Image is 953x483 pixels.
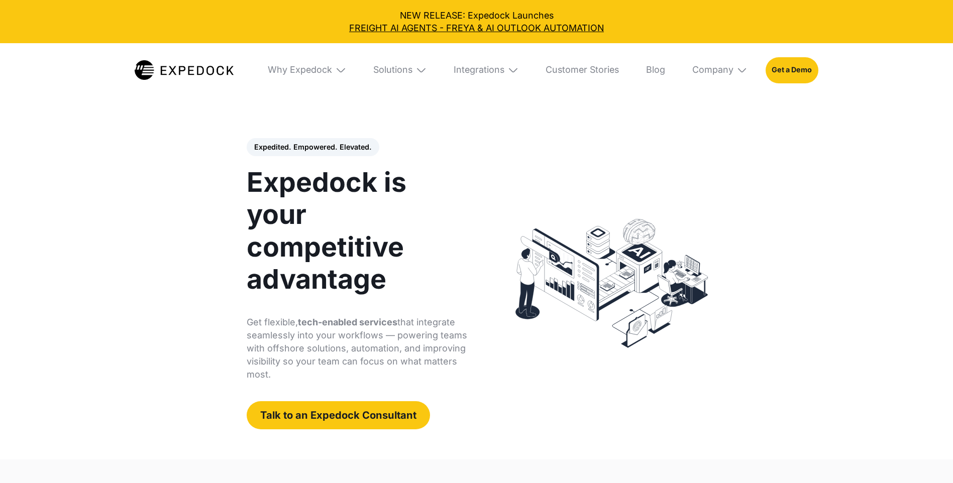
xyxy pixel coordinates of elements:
div: Integrations [454,64,504,75]
strong: tech-enabled services [298,317,397,327]
div: Company [683,43,757,97]
a: Blog [637,43,674,97]
div: Solutions [364,43,436,97]
div: Why Expedock [268,64,332,75]
a: Get a Demo [766,57,818,83]
a: FREIGHT AI AGENTS - FREYA & AI OUTLOOK AUTOMATION [9,22,944,34]
a: Talk to an Expedock Consultant [247,401,430,429]
h1: Expedock is your competitive advantage [247,166,468,296]
div: Why Expedock [259,43,355,97]
a: Customer Stories [537,43,628,97]
div: NEW RELEASE: Expedock Launches [9,9,944,34]
p: Get flexible, that integrate seamlessly into your workflows — powering teams with offshore soluti... [247,316,468,381]
div: Solutions [373,64,412,75]
div: Company [692,64,733,75]
div: Integrations [445,43,527,97]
